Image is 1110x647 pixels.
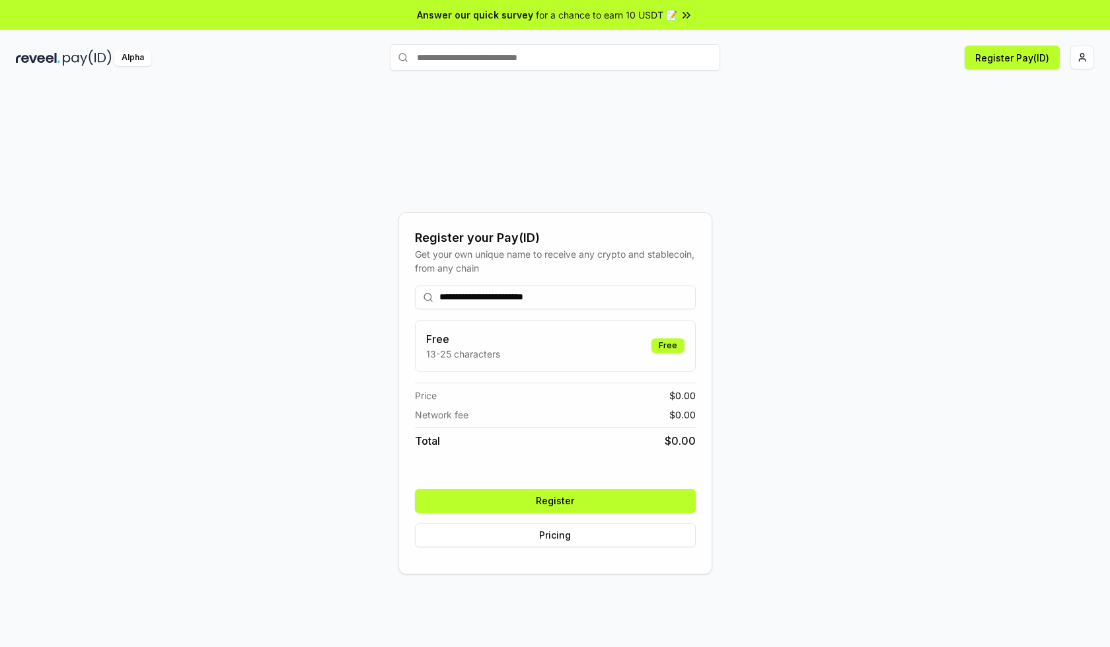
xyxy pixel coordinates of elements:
img: reveel_dark [16,50,60,66]
span: $ 0.00 [665,433,696,449]
span: $ 0.00 [669,408,696,422]
span: Answer our quick survey [417,8,533,22]
span: Price [415,389,437,402]
div: Alpha [114,50,151,66]
span: $ 0.00 [669,389,696,402]
p: 13-25 characters [426,347,500,361]
button: Register Pay(ID) [965,46,1060,69]
span: Total [415,433,440,449]
button: Register [415,489,696,513]
h3: Free [426,331,500,347]
div: Get your own unique name to receive any crypto and stablecoin, from any chain [415,247,696,275]
img: pay_id [63,50,112,66]
span: Network fee [415,408,468,422]
div: Register your Pay(ID) [415,229,696,247]
span: for a chance to earn 10 USDT 📝 [536,8,677,22]
button: Pricing [415,523,696,547]
div: Free [651,338,684,353]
